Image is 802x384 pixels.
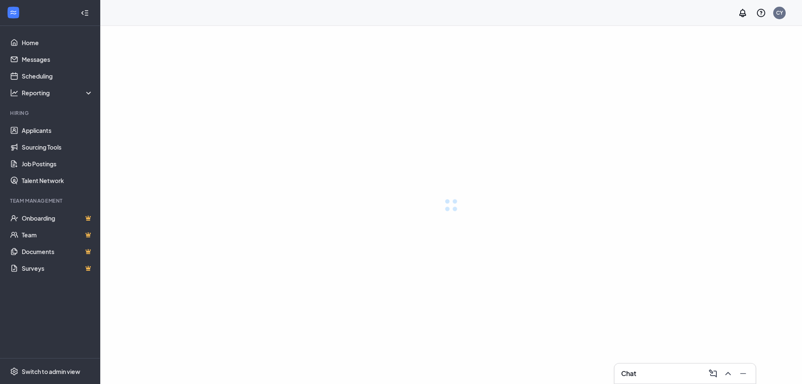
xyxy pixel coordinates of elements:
[22,155,93,172] a: Job Postings
[738,8,748,18] svg: Notifications
[22,68,93,84] a: Scheduling
[776,9,783,16] div: CY
[738,369,748,379] svg: Minimize
[22,89,94,97] div: Reporting
[22,122,93,139] a: Applicants
[22,139,93,155] a: Sourcing Tools
[9,8,18,17] svg: WorkstreamLogo
[621,369,636,378] h3: Chat
[22,260,93,277] a: SurveysCrown
[708,369,718,379] svg: ComposeMessage
[22,172,93,189] a: Talent Network
[756,8,766,18] svg: QuestionInfo
[10,197,91,204] div: Team Management
[706,367,719,380] button: ComposeMessage
[10,109,91,117] div: Hiring
[22,51,93,68] a: Messages
[721,367,734,380] button: ChevronUp
[22,210,93,226] a: OnboardingCrown
[22,226,93,243] a: TeamCrown
[81,9,89,17] svg: Collapse
[10,367,18,376] svg: Settings
[22,243,93,260] a: DocumentsCrown
[22,34,93,51] a: Home
[736,367,749,380] button: Minimize
[723,369,733,379] svg: ChevronUp
[10,89,18,97] svg: Analysis
[22,367,80,376] div: Switch to admin view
